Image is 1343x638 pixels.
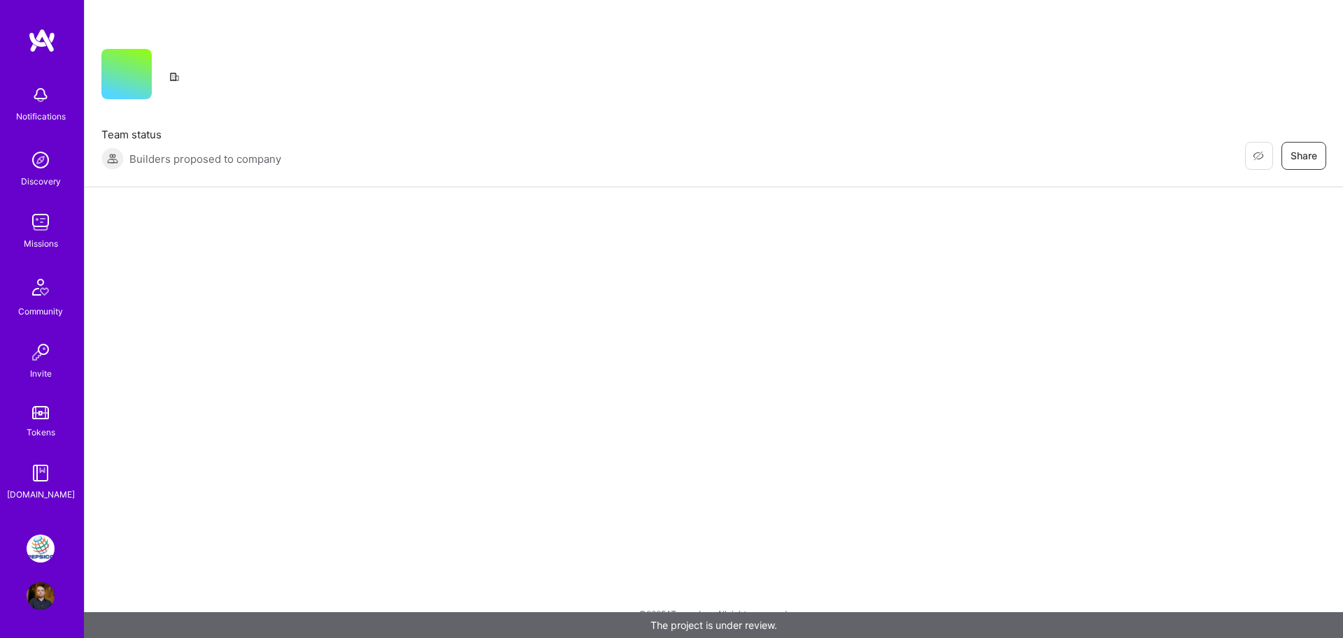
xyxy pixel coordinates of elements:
div: Invite [30,366,52,381]
a: PepsiCo: SodaStream Intl. 2024 AOP [23,535,58,563]
img: guide book [27,459,55,487]
span: Share [1291,149,1317,163]
div: [DOMAIN_NAME] [7,487,75,502]
div: The project is under review. [84,612,1343,638]
div: Discovery [21,174,61,189]
img: PepsiCo: SodaStream Intl. 2024 AOP [27,535,55,563]
span: Builders proposed to company [129,152,281,166]
img: Community [24,270,57,304]
i: icon EyeClosed [1253,150,1264,161]
img: User Avatar [27,582,55,610]
img: teamwork [27,208,55,236]
img: Invite [27,338,55,366]
i: icon CompanyGray [169,71,180,82]
div: Community [18,304,63,319]
button: Share [1281,142,1326,170]
img: Builders proposed to company [101,147,124,170]
div: Tokens [27,425,55,440]
img: tokens [32,406,49,419]
img: bell [27,81,55,109]
span: Team status [101,127,281,142]
div: Missions [24,236,58,251]
img: discovery [27,146,55,174]
div: Notifications [16,109,66,124]
img: logo [28,28,56,53]
a: User Avatar [23,582,58,610]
